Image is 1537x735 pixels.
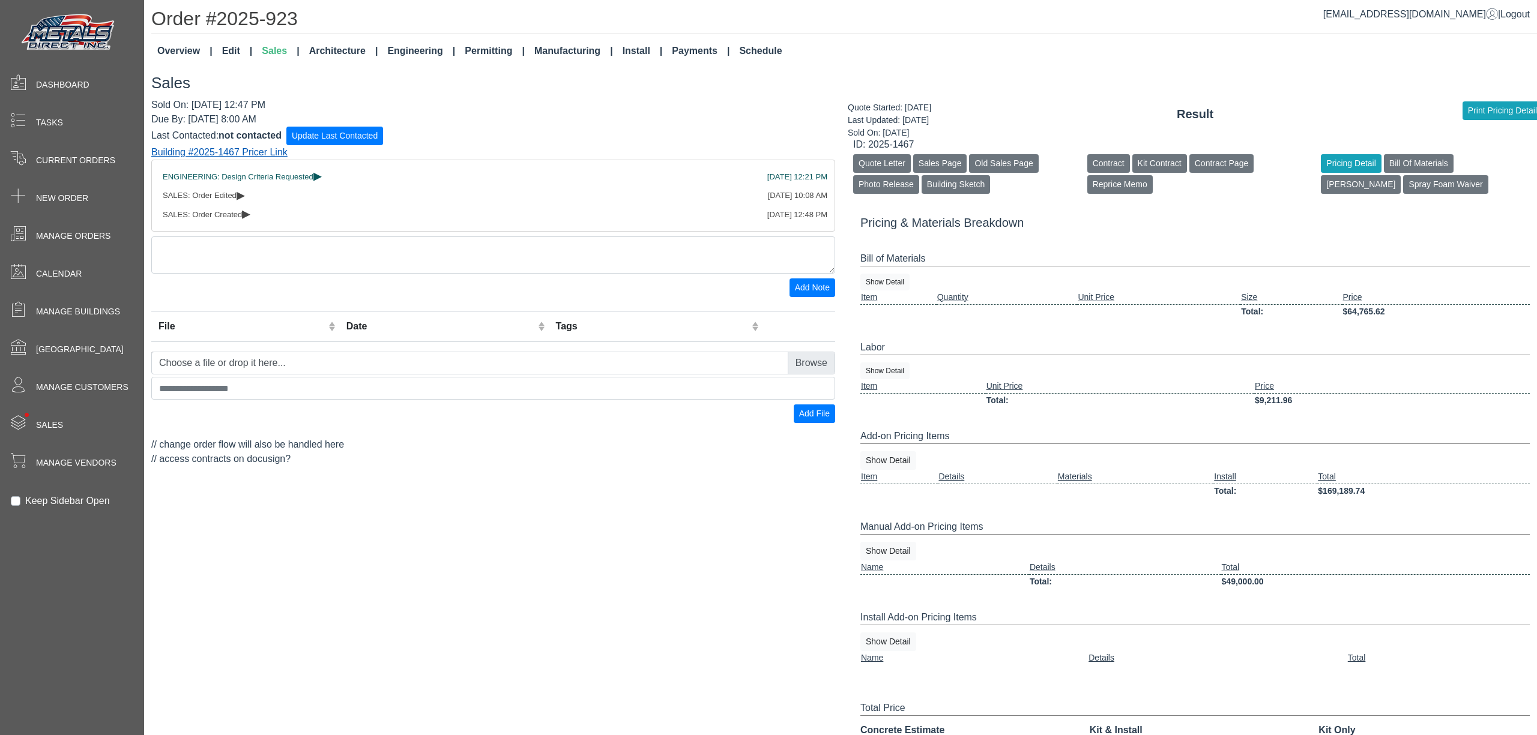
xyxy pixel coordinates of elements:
[151,98,835,112] div: Sold On: [DATE] 12:47 PM
[848,114,931,127] div: Last Updated: [DATE]
[152,39,217,63] a: Overview
[667,39,734,63] a: Payments
[860,251,1530,266] div: Bill of Materials
[986,379,1254,394] td: Unit Price
[860,470,938,484] td: Item
[556,319,749,334] div: Tags
[1213,484,1317,498] td: Total:
[1132,154,1187,173] button: Kit Contract
[1240,290,1342,305] td: Size
[860,610,1530,625] div: Install Add-on Pricing Items
[762,312,835,342] th: Remove
[794,404,835,423] button: Add File
[36,192,88,205] span: New Order
[969,154,1038,173] button: Old Sales Page
[36,79,89,91] span: Dashboard
[767,209,827,221] div: [DATE] 12:48 PM
[36,116,63,129] span: Tasks
[163,209,824,221] div: SALES: Order Created
[860,520,1530,535] div: Manual Add-on Pricing Items
[217,39,258,63] a: Edit
[853,154,911,173] button: Quote Letter
[237,191,245,199] span: ▸
[860,379,986,394] td: Item
[36,343,124,356] span: [GEOGRAPHIC_DATA]
[1323,7,1530,22] div: |
[1029,574,1221,589] td: Total:
[913,154,967,173] button: Sales Page
[767,171,827,183] div: [DATE] 12:21 PM
[1221,574,1530,589] td: $49,000.00
[938,470,1057,484] td: Details
[1254,393,1530,407] td: $9,211.96
[163,171,824,183] div: ENGINEERING: Design Criteria Requested
[922,175,991,194] button: Building Sketch
[151,127,835,145] form: Last Contacted:
[530,39,618,63] a: Manufacturing
[1500,9,1530,19] span: Logout
[860,542,916,560] button: Show Detail
[313,172,322,179] span: ▸
[860,429,1530,444] div: Add-on Pricing Items
[853,137,1537,152] div: ID: 2025-1467
[1323,9,1498,19] a: [EMAIL_ADDRESS][DOMAIN_NAME]
[1087,175,1153,194] button: Reprice Memo
[768,190,827,202] div: [DATE] 10:08 AM
[1347,651,1530,665] td: Total
[860,701,1530,716] div: Total Price
[860,340,1530,355] div: Labor
[860,274,910,290] button: Show Detail
[853,105,1537,123] div: Result
[460,39,530,63] a: Permitting
[1087,154,1130,173] button: Contract
[1342,290,1530,305] td: Price
[860,651,1088,665] td: Name
[790,278,835,297] button: Add Note
[382,39,460,63] a: Engineering
[1317,470,1530,484] td: Total
[986,393,1254,407] td: Total:
[937,290,1078,305] td: Quantity
[860,290,937,305] td: Item
[151,74,1537,92] h3: Sales
[304,39,383,63] a: Architecture
[242,209,250,217] span: ▸
[1254,379,1530,394] td: Price
[618,39,668,63] a: Install
[1317,484,1530,498] td: $169,189.74
[1403,175,1488,194] button: Spray Foam Waiver
[219,130,282,140] span: not contacted
[1321,154,1381,173] button: Pricing Detail
[151,112,835,127] div: Due By: [DATE] 8:00 AM
[1240,304,1342,319] td: Total:
[853,175,919,194] button: Photo Release
[848,101,931,114] div: Quote Started: [DATE]
[1088,651,1347,665] td: Details
[1384,154,1454,173] button: Bill Of Materials
[18,11,120,55] img: Metals Direct Inc Logo
[36,419,63,431] span: Sales
[36,305,120,318] span: Manage Buildings
[257,39,304,63] a: Sales
[36,381,128,394] span: Manage Customers
[860,362,910,379] button: Show Detail
[860,560,1029,575] td: Name
[1342,304,1530,319] td: $64,765.62
[25,494,110,508] label: Keep Sidebar Open
[860,451,916,470] button: Show Detail
[860,215,1530,230] h5: Pricing & Materials Breakdown
[151,147,288,157] a: Building #2025-1467 Pricer Link
[799,409,830,418] span: Add File
[1321,175,1401,194] button: [PERSON_NAME]
[1077,290,1240,305] td: Unit Price
[36,230,110,242] span: Manage Orders
[36,457,116,469] span: Manage Vendors
[1213,470,1317,484] td: Install
[1029,560,1221,575] td: Details
[36,154,115,167] span: Current Orders
[159,319,325,334] div: File
[292,131,378,140] span: Update Last Contacted
[848,127,931,139] div: Sold On: [DATE]
[286,127,383,145] button: Update Last Contacted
